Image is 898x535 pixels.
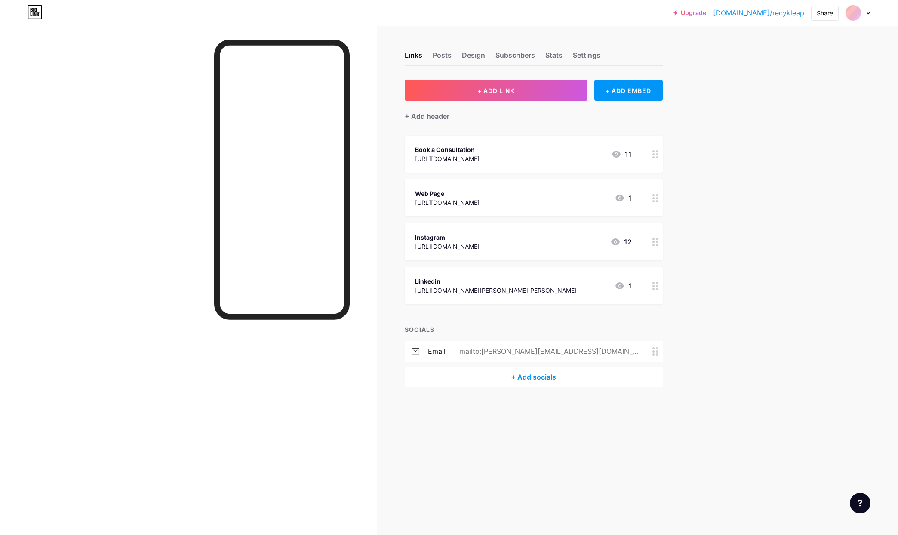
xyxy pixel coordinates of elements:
[610,237,632,247] div: 12
[405,80,587,101] button: + ADD LINK
[615,193,632,203] div: 1
[415,145,480,154] div: Book a Consultation
[611,149,632,159] div: 11
[405,111,449,121] div: + Add header
[428,346,446,356] div: email
[405,367,663,387] div: + Add socials
[415,277,577,286] div: Linkedin
[415,154,480,163] div: [URL][DOMAIN_NAME]
[405,50,422,65] div: Links
[446,346,652,356] div: mailto:[PERSON_NAME][EMAIL_ADDRESS][DOMAIN_NAME]
[573,50,600,65] div: Settings
[415,198,480,207] div: [URL][DOMAIN_NAME]
[405,325,663,334] div: SOCIALS
[545,50,563,65] div: Stats
[615,281,632,291] div: 1
[817,9,833,18] div: Share
[462,50,485,65] div: Design
[415,233,480,242] div: Instagram
[415,189,480,198] div: Web Page
[477,87,514,94] span: + ADD LINK
[673,9,706,16] a: Upgrade
[415,242,480,251] div: [URL][DOMAIN_NAME]
[713,8,804,18] a: [DOMAIN_NAME]/recykleap
[594,80,663,101] div: + ADD EMBED
[433,50,452,65] div: Posts
[495,50,535,65] div: Subscribers
[415,286,577,295] div: [URL][DOMAIN_NAME][PERSON_NAME][PERSON_NAME]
